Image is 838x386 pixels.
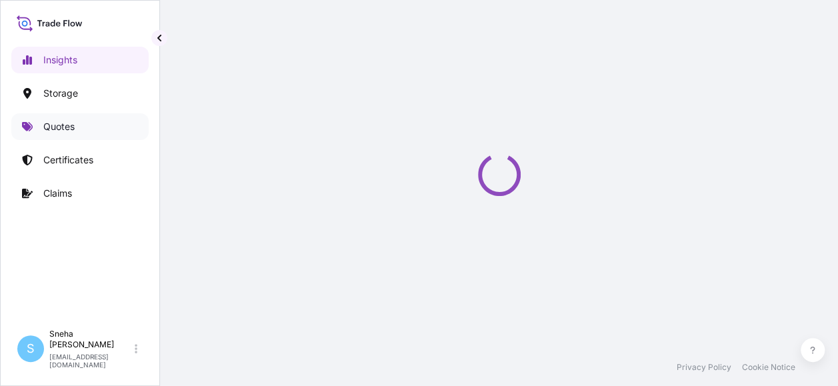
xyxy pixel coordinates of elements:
[677,362,731,373] a: Privacy Policy
[742,362,795,373] a: Cookie Notice
[11,147,149,173] a: Certificates
[43,153,93,167] p: Certificates
[43,53,77,67] p: Insights
[11,113,149,140] a: Quotes
[43,187,72,200] p: Claims
[11,80,149,107] a: Storage
[49,353,132,369] p: [EMAIL_ADDRESS][DOMAIN_NAME]
[43,87,78,100] p: Storage
[27,342,35,355] span: S
[11,180,149,207] a: Claims
[49,329,132,350] p: Sneha [PERSON_NAME]
[11,47,149,73] a: Insights
[43,120,75,133] p: Quotes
